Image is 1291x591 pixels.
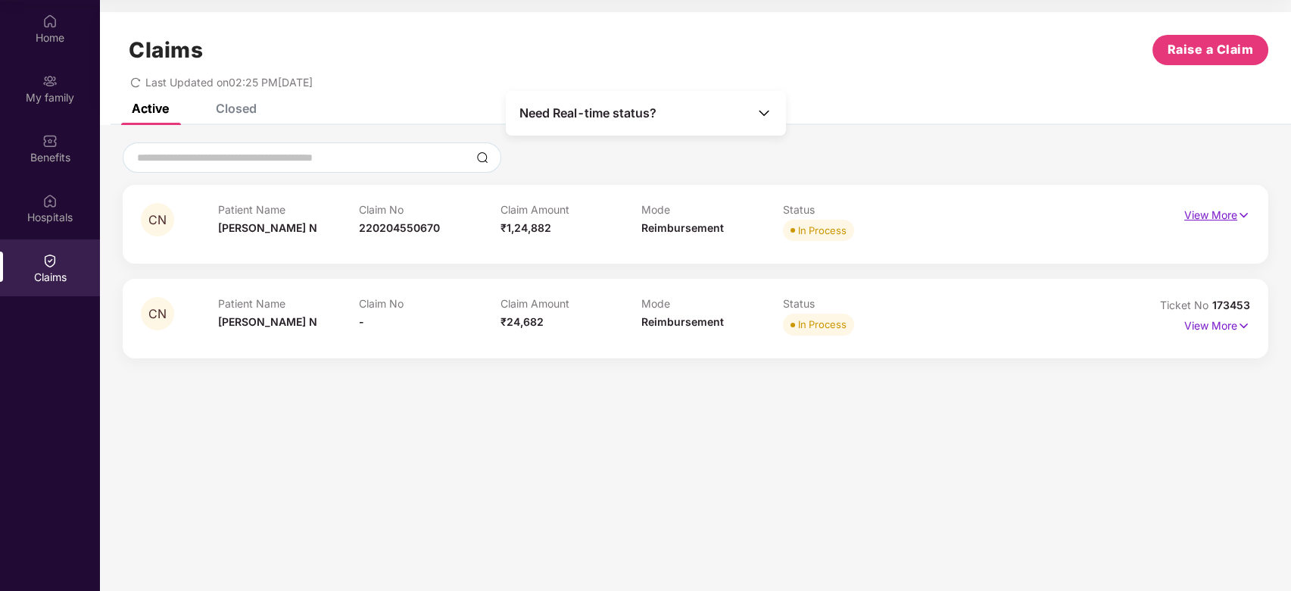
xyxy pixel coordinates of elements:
[359,221,440,234] span: 220204550670
[145,76,313,89] span: Last Updated on 02:25 PM[DATE]
[218,297,360,310] p: Patient Name
[641,297,783,310] p: Mode
[500,297,642,310] p: Claim Amount
[519,105,656,121] span: Need Real-time status?
[1168,40,1254,59] span: Raise a Claim
[641,315,724,328] span: Reimbursement
[129,37,203,63] h1: Claims
[798,317,847,332] div: In Process
[500,315,544,328] span: ₹24,682
[500,203,642,216] p: Claim Amount
[798,223,847,238] div: In Process
[148,214,167,227] span: CN
[783,297,925,310] p: Status
[42,133,58,149] img: svg+xml;base64,PHN2ZyBpZD0iQmVuZWZpdHMiIHhtbG5zPSJodHRwOi8vd3d3LnczLm9yZy8yMDAwL3N2ZyIgd2lkdGg9Ij...
[42,193,58,208] img: svg+xml;base64,PHN2ZyBpZD0iSG9zcGl0YWxzIiB4bWxucz0iaHR0cDovL3d3dy53My5vcmcvMjAwMC9zdmciIHdpZHRoPS...
[476,152,488,164] img: svg+xml;base64,PHN2ZyBpZD0iU2VhcmNoLTMyeDMyIiB4bWxucz0iaHR0cDovL3d3dy53My5vcmcvMjAwMC9zdmciIHdpZH...
[216,101,257,116] div: Closed
[359,297,500,310] p: Claim No
[783,203,925,216] p: Status
[42,73,58,89] img: svg+xml;base64,PHN2ZyB3aWR0aD0iMjAiIGhlaWdodD0iMjAiIHZpZXdCb3g9IjAgMCAyMCAyMCIgZmlsbD0ibm9uZSIgeG...
[218,203,360,216] p: Patient Name
[756,105,772,120] img: Toggle Icon
[218,221,317,234] span: [PERSON_NAME] N
[132,101,169,116] div: Active
[1212,299,1250,311] span: 173453
[1160,299,1212,311] span: Ticket No
[1237,207,1250,224] img: svg+xml;base64,PHN2ZyB4bWxucz0iaHR0cDovL3d3dy53My5vcmcvMjAwMC9zdmciIHdpZHRoPSIxNyIgaGVpZ2h0PSIxNy...
[1184,314,1250,334] p: View More
[359,315,364,328] span: -
[42,253,58,268] img: svg+xml;base64,PHN2ZyBpZD0iQ2xhaW0iIHhtbG5zPSJodHRwOi8vd3d3LnczLm9yZy8yMDAwL3N2ZyIgd2lkdGg9IjIwIi...
[218,315,317,328] span: [PERSON_NAME] N
[130,76,141,89] span: redo
[641,203,783,216] p: Mode
[42,14,58,29] img: svg+xml;base64,PHN2ZyBpZD0iSG9tZSIgeG1sbnM9Imh0dHA6Ly93d3cudzMub3JnLzIwMDAvc3ZnIiB3aWR0aD0iMjAiIG...
[500,221,551,234] span: ₹1,24,882
[359,203,500,216] p: Claim No
[1184,203,1250,224] p: View More
[148,308,167,321] span: CN
[641,221,724,234] span: Reimbursement
[1237,317,1250,334] img: svg+xml;base64,PHN2ZyB4bWxucz0iaHR0cDovL3d3dy53My5vcmcvMjAwMC9zdmciIHdpZHRoPSIxNyIgaGVpZ2h0PSIxNy...
[1152,35,1268,65] button: Raise a Claim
